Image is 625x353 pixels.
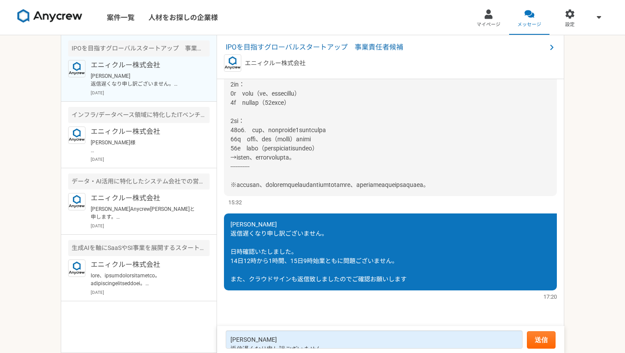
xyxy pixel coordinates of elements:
img: logo_text_blue_01.png [68,60,86,77]
p: [PERSON_NAME]様 ご返信、ありがとうございます。 ご状況につきまして、承知いたしました。 それではまた機会がございましたら、別案件等、ご相談させていただければと思います。 今後とも、... [91,139,198,154]
img: logo_text_blue_01.png [68,127,86,144]
button: 送信 [527,331,556,349]
p: [PERSON_NAME]Anycrew[PERSON_NAME]と申します。 ご経験を拝見し本件をご紹介可能かなと思いご案内差し上げました。 今回、物流業界（主に倉庫をお持ちの事業会社様や倉庫... [91,205,198,221]
p: [DATE] [91,156,210,163]
span: メッセージ [517,21,541,28]
div: インフラ/データベース領域に特化したITベンチャー PM/PMO [68,107,210,123]
p: エニィクルー株式会社 [91,60,198,70]
img: logo_text_blue_01.png [68,193,86,210]
span: 設定 [565,21,575,28]
span: 15:32 [228,198,242,206]
div: IPOを目指すグローバルスタートアップ 事業責任者候補 [68,40,210,57]
span: [PERSON_NAME] 返信遅くなり申し訳ございません。 日時確認いたしました。 14日12時から1時間、15日9時始業ともに問題ございません。 また、クラウドサインも返信致しましたのでご確... [230,221,407,283]
img: 8DqYSo04kwAAAAASUVORK5CYII= [17,9,82,23]
p: lore、ipsumdolorsitametco。 adipiscingelitseddoei。 【te9】incidi（ut、labor）etdolorema。 aliquaen/admini... [91,272,198,287]
span: 17:20 [543,293,557,301]
span: マイページ [477,21,500,28]
p: [DATE] [91,223,210,229]
p: [DATE] [91,90,210,96]
div: 生成AIを軸にSaaSやSI事業を展開するスタートアップ PM [68,240,210,256]
p: [PERSON_NAME] 返信遅くなり申し訳ございません。 日時確認いたしました。 14日12時から1時間、15日9時始業ともに問題ございません。 また、クラウドサインも返信致しましたのでご確... [91,72,198,88]
p: エニィクルー株式会社 [91,193,198,203]
img: logo_text_blue_01.png [68,260,86,277]
div: データ・AI活用に特化したシステム会社での営業顧問によるアポイント獲得支援 [68,173,210,190]
p: エニィクルー株式会社 [245,59,306,68]
p: エニィクルー株式会社 [91,260,198,270]
p: エニィクルー株式会社 [91,127,198,137]
p: [DATE] [91,289,210,296]
span: IPOを目指すグローバルスタートアップ 事業責任者候補 [226,42,546,53]
img: logo_text_blue_01.png [224,54,241,72]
